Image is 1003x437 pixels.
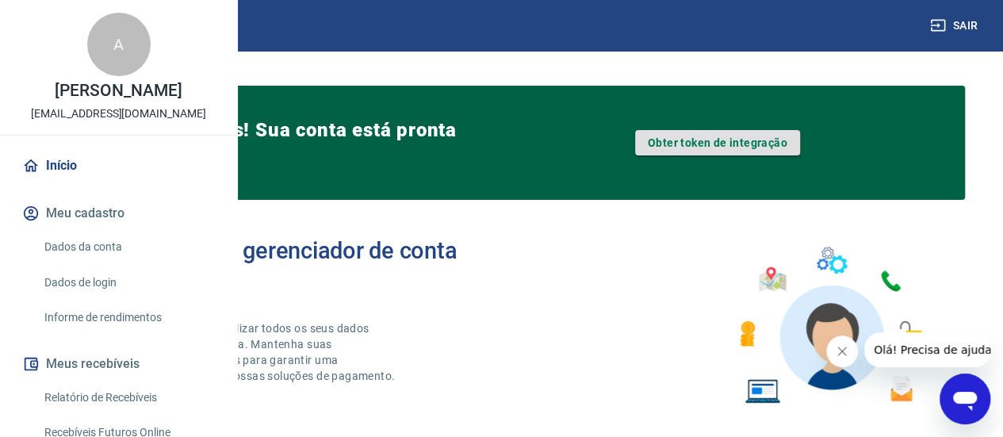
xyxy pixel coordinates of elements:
[70,238,502,289] h2: Bem-vindo(a) ao gerenciador de conta Vindi
[38,266,218,299] a: Dados de login
[927,11,984,40] button: Sair
[826,335,858,367] iframe: Fechar mensagem
[19,347,218,381] button: Meus recebíveis
[19,148,218,183] a: Início
[38,301,218,334] a: Informe de rendimentos
[864,332,990,367] iframe: Mensagem da empresa
[55,82,182,99] p: [PERSON_NAME]
[38,381,218,414] a: Relatório de Recebíveis
[121,117,463,168] span: Boas notícias! Sua conta está pronta para vender.
[725,238,933,413] img: Imagem de um avatar masculino com diversos icones exemplificando as funcionalidades do gerenciado...
[87,13,151,76] div: A
[38,231,218,263] a: Dados da conta
[635,130,800,155] a: Obter token de integração
[10,11,133,24] span: Olá! Precisa de ajuda?
[19,196,218,231] button: Meu cadastro
[940,374,990,424] iframe: Botão para abrir a janela de mensagens
[31,105,206,122] p: [EMAIL_ADDRESS][DOMAIN_NAME]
